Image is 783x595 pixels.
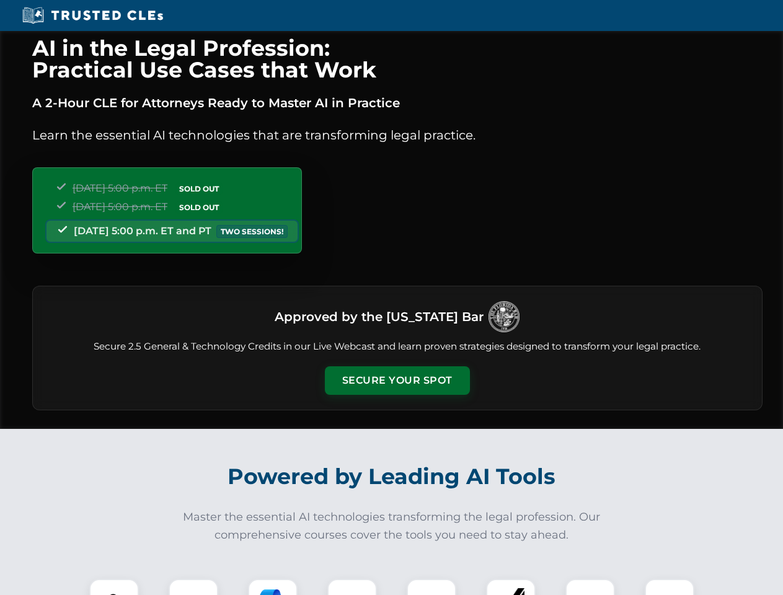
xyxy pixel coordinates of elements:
img: Logo [489,301,520,332]
p: Learn the essential AI technologies that are transforming legal practice. [32,125,763,145]
span: SOLD OUT [175,201,223,214]
h2: Powered by Leading AI Tools [48,455,735,498]
img: Trusted CLEs [19,6,167,25]
p: Secure 2.5 General & Technology Credits in our Live Webcast and learn proven strategies designed ... [48,340,747,354]
h3: Approved by the [US_STATE] Bar [275,306,484,328]
p: Master the essential AI technologies transforming the legal profession. Our comprehensive courses... [175,508,609,544]
h1: AI in the Legal Profession: Practical Use Cases that Work [32,37,763,81]
span: SOLD OUT [175,182,223,195]
span: [DATE] 5:00 p.m. ET [73,201,167,213]
button: Secure Your Spot [325,366,470,395]
span: [DATE] 5:00 p.m. ET [73,182,167,194]
p: A 2-Hour CLE for Attorneys Ready to Master AI in Practice [32,93,763,113]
